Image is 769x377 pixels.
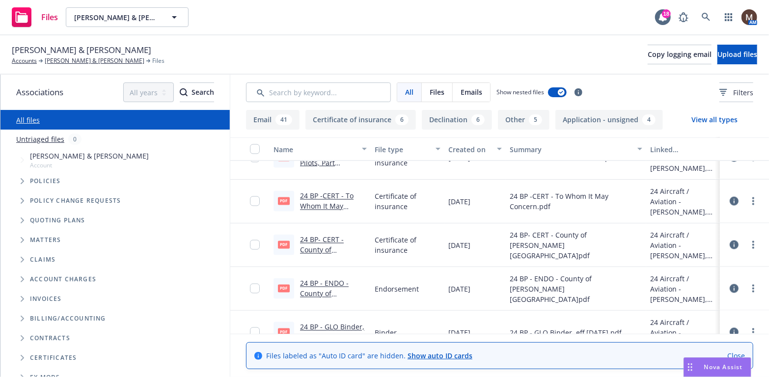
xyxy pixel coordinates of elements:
[733,87,753,98] span: Filters
[300,323,364,342] a: 24 BP - GLO Binder, eff [DATE].pdf.pdf
[30,296,62,302] span: Invoices
[12,44,151,56] span: [PERSON_NAME] & [PERSON_NAME]
[30,257,55,263] span: Claims
[278,197,290,205] span: pdf
[555,110,663,130] button: Application - unsigned
[278,241,290,248] span: pdf
[650,144,716,155] div: Linked associations
[278,285,290,292] span: pdf
[676,110,753,130] button: View all types
[496,88,544,96] span: Show nested files
[405,87,413,97] span: All
[430,87,444,97] span: Files
[16,134,64,144] a: Untriaged files
[152,56,165,65] span: Files
[646,137,720,161] button: Linked associations
[41,13,58,21] span: Files
[30,198,121,204] span: Policy change requests
[717,45,757,64] button: Upload files
[375,191,440,212] span: Certificate of insurance
[30,355,77,361] span: Certificates
[275,114,292,125] div: 41
[250,144,260,154] input: Select all
[66,7,189,27] button: [PERSON_NAME] & [PERSON_NAME]
[642,114,656,125] div: 4
[16,86,63,99] span: Associations
[506,137,646,161] button: Summary
[250,284,260,294] input: Toggle Row Selected
[300,148,350,178] a: f 24 BP - CERT - Pilots, Part A.pdf.pdf
[684,357,751,377] button: Nova Assist
[246,82,391,102] input: Search by keyword...
[448,240,470,250] span: [DATE]
[274,144,356,155] div: Name
[30,151,149,161] span: [PERSON_NAME] & [PERSON_NAME]
[684,358,696,377] div: Drag to move
[250,196,260,206] input: Toggle Row Selected
[16,115,40,125] a: All files
[8,3,62,31] a: Files
[30,276,96,282] span: Account charges
[719,87,753,98] span: Filters
[674,7,693,27] a: Report a Bug
[498,110,549,130] button: Other
[444,137,506,161] button: Created on
[648,45,712,64] button: Copy logging email
[648,50,712,59] span: Copy logging email
[30,316,106,322] span: Billing/Accounting
[448,284,470,294] span: [DATE]
[74,12,159,23] span: [PERSON_NAME] & [PERSON_NAME]
[371,137,444,161] button: File type
[30,161,149,169] span: Account
[395,114,409,125] div: 6
[250,240,260,250] input: Toggle Row Selected
[461,87,482,97] span: Emails
[180,88,188,96] svg: Search
[719,82,753,102] button: Filters
[448,327,470,338] span: [DATE]
[300,279,366,329] a: 24 BP - ENDO - County of [PERSON_NAME][GEOGRAPHIC_DATA]pdf.pdf
[250,327,260,337] input: Toggle Row Selected
[30,178,61,184] span: Policies
[448,144,491,155] div: Created on
[650,186,716,217] div: 24 Aircraft / Aviation - [PERSON_NAME], [PERSON_NAME], [PERSON_NAME]
[30,237,61,243] span: Matters
[717,50,757,59] span: Upload files
[300,191,354,221] a: 24 BP -CERT - To Whom It May Concern.pdf.pdf
[650,317,716,348] div: 24 Aircraft / Aviation - [PERSON_NAME], [PERSON_NAME], [PERSON_NAME]
[300,235,366,286] a: 24 BP- CERT - County of [PERSON_NAME][GEOGRAPHIC_DATA]pdf.pdf
[510,191,642,212] span: 24 BP -CERT - To Whom It May Concern.pdf
[68,134,82,145] div: 0
[30,335,70,341] span: Contracts
[742,9,757,25] img: photo
[266,350,472,361] span: Files labeled as "Auto ID card" are hidden.
[45,56,144,65] a: [PERSON_NAME] & [PERSON_NAME]
[747,239,759,251] a: more
[747,283,759,295] a: more
[650,273,716,304] div: 24 Aircraft / Aviation - [PERSON_NAME], [PERSON_NAME], [PERSON_NAME]
[270,137,371,161] button: Name
[305,110,416,130] button: Certificate of insurance
[180,82,214,102] button: SearchSearch
[375,235,440,255] span: Certificate of insurance
[696,7,716,27] a: Search
[662,9,671,18] div: 18
[471,114,485,125] div: 6
[408,351,472,360] a: Show auto ID cards
[12,56,37,65] a: Accounts
[30,217,85,223] span: Quoting plans
[510,144,632,155] div: Summary
[180,83,214,102] div: Search
[375,327,397,338] span: Binder
[422,110,492,130] button: Declination
[375,144,430,155] div: File type
[727,350,745,361] a: Close
[510,273,642,304] span: 24 BP - ENDO - County of [PERSON_NAME][GEOGRAPHIC_DATA]pdf
[0,149,230,309] div: Tree Example
[375,284,419,294] span: Endorsement
[650,230,716,261] div: 24 Aircraft / Aviation - [PERSON_NAME], [PERSON_NAME], [PERSON_NAME]
[747,326,759,338] a: more
[510,230,642,261] span: 24 BP- CERT - County of [PERSON_NAME][GEOGRAPHIC_DATA]pdf
[704,363,743,371] span: Nova Assist
[510,327,622,338] span: 24 BP - GLO Binder, eff [DATE].pdf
